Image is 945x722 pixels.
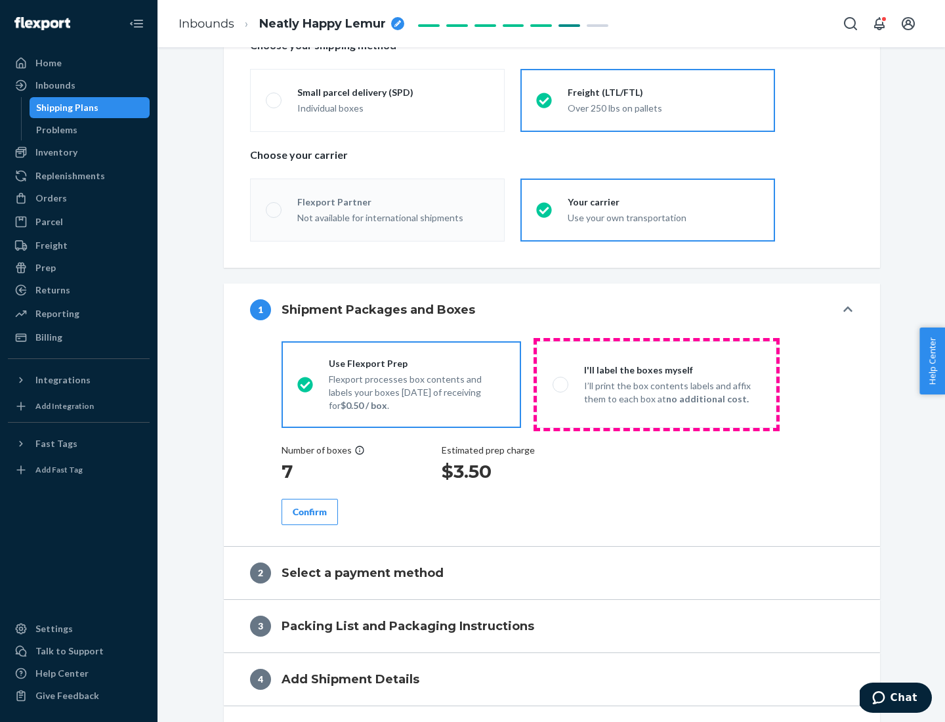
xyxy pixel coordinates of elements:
p: I’ll print the box contents labels and affix them to each box at [584,379,761,406]
a: Add Fast Tag [8,459,150,480]
button: Integrations [8,370,150,391]
div: Flexport Partner [297,196,377,209]
a: Shipping Plans [30,97,150,118]
iframe: Opens a widget where you can chat to one of our agents [860,683,932,715]
a: Inbounds [178,16,234,31]
span: Neatly Happy Lemur [259,16,386,33]
img: Flexport logo [14,17,70,30]
div: Home [35,56,62,70]
div: Help Center [35,667,89,680]
a: Home [8,53,150,74]
ol: breadcrumbs [168,5,415,43]
a: Add Integration [8,396,150,417]
div: 4 [250,669,271,690]
a: Parcel [8,211,150,232]
a: Orders [8,188,150,209]
div: Your carrier [568,196,759,209]
div: Parcel [35,215,63,228]
a: Billing [8,327,150,348]
a: Returns [8,280,150,301]
div: 3 [250,616,271,637]
h1: $3.50 [442,459,535,483]
button: Close Navigation [123,11,150,37]
div: Prep [35,261,56,274]
div: Use Flexport Prep [329,357,505,370]
button: Give Feedback [8,685,150,706]
a: Problems [30,119,150,140]
button: Fast Tags [8,433,150,454]
div: Reporting [35,307,79,320]
strong: no additional cost. [666,393,749,404]
div: Problems [36,123,77,137]
button: Open account menu [895,11,921,37]
a: Freight [8,235,150,256]
a: Help Center [8,663,150,684]
button: Confirm [282,499,338,525]
div: 1 [250,299,271,320]
a: Replenishments [8,165,150,186]
button: 3Packing List and Packaging Instructions [224,600,880,652]
div: Inbounds [35,79,75,92]
button: Open Search Box [837,11,864,37]
div: Orders [35,192,67,205]
div: Talk to Support [35,645,104,658]
a: Prep [8,257,150,278]
div: Give Feedback [35,689,99,702]
div: Small parcel delivery (SPD) [297,86,489,99]
a: Inventory [8,142,150,163]
div: Fast Tags [35,437,77,450]
button: 2Select a payment method [224,547,880,599]
p: Flexport processes box contents and labels your boxes [DATE] of receiving for . [329,373,505,412]
div: Shipping Plans [36,101,98,114]
button: Talk to Support [8,641,150,662]
div: Settings [35,622,73,635]
div: Add Fast Tag [35,464,83,475]
a: Inbounds [8,75,150,96]
div: Add Integration [35,400,94,412]
div: Freight (LTL/FTL) [568,86,759,99]
h1: 7 [282,459,365,483]
div: Returns [35,284,70,297]
div: Not available for international shipments [297,211,489,224]
p: Choose your carrier [250,148,854,163]
p: Estimated prep charge [442,444,535,457]
strong: $0.50 / box [341,400,387,411]
button: 1Shipment Packages and Boxes [224,284,880,336]
div: Individual boxes [297,102,489,115]
div: Number of boxes [282,444,365,457]
h4: Shipment Packages and Boxes [282,301,475,318]
div: 2 [250,563,271,584]
div: Confirm [293,505,327,519]
h4: Packing List and Packaging Instructions [282,618,534,635]
button: Help Center [919,328,945,394]
h4: Add Shipment Details [282,671,419,688]
button: Open notifications [866,11,892,37]
a: Settings [8,618,150,639]
div: Use your own transportation [568,211,759,224]
h4: Select a payment method [282,564,444,582]
div: Over 250 lbs on pallets [568,102,759,115]
div: Integrations [35,373,91,387]
div: Inventory [35,146,77,159]
div: I'll label the boxes myself [584,364,761,377]
a: Reporting [8,303,150,324]
div: Replenishments [35,169,105,182]
button: 4Add Shipment Details [224,653,880,706]
div: Freight [35,239,68,252]
div: Billing [35,331,62,344]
